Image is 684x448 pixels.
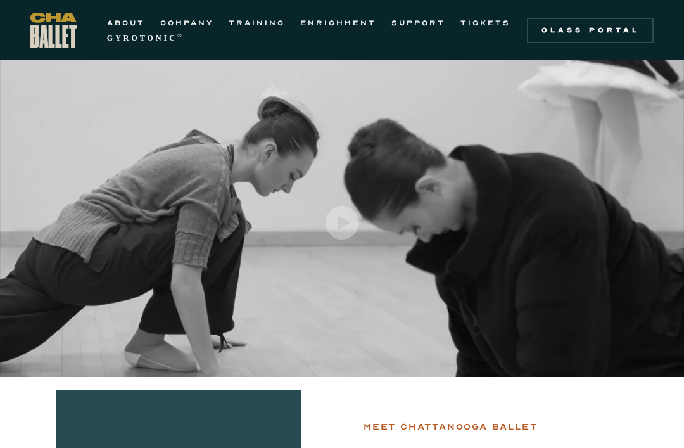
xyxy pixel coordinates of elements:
a: TRAINING [229,15,285,30]
div: Class Portal [535,25,646,35]
a: GYROTONIC® [107,30,184,46]
strong: GYROTONIC [107,34,177,42]
a: TICKETS [460,15,510,30]
a: COMPANY [160,15,213,30]
a: home [30,13,77,48]
div: Meet chattanooga ballet [364,419,537,435]
a: Class Portal [527,18,654,43]
sup: ® [177,32,184,39]
a: ABOUT [107,15,145,30]
a: ENRICHMENT [300,15,376,30]
a: SUPPORT [391,15,445,30]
